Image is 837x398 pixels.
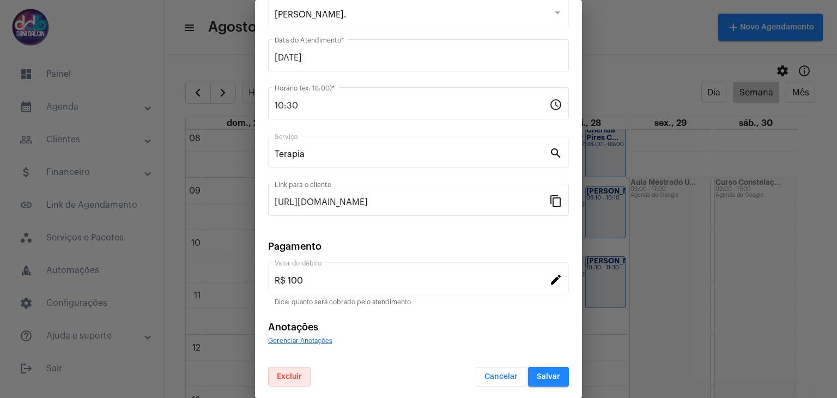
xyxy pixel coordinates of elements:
span: Pagamento [268,242,322,251]
input: Valor [275,276,549,286]
input: Pesquisar serviço [275,149,549,159]
button: Salvar [528,367,569,387]
span: Gerenciar Anotações [268,337,332,344]
span: Excluir [277,373,302,381]
span: Cancelar [484,373,518,381]
mat-hint: Dica: quanto será cobrado pelo atendimento [275,299,411,306]
button: Cancelar [476,367,526,387]
span: Salvar [537,373,560,381]
mat-icon: edit [549,273,562,286]
mat-icon: search [549,146,562,159]
button: Excluir [268,367,311,387]
span: Anotações [268,322,318,332]
mat-icon: schedule [549,98,562,111]
mat-icon: content_copy [549,194,562,207]
input: Horário [275,101,549,111]
input: Link [275,197,549,207]
span: [PERSON_NAME]. [275,10,347,19]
